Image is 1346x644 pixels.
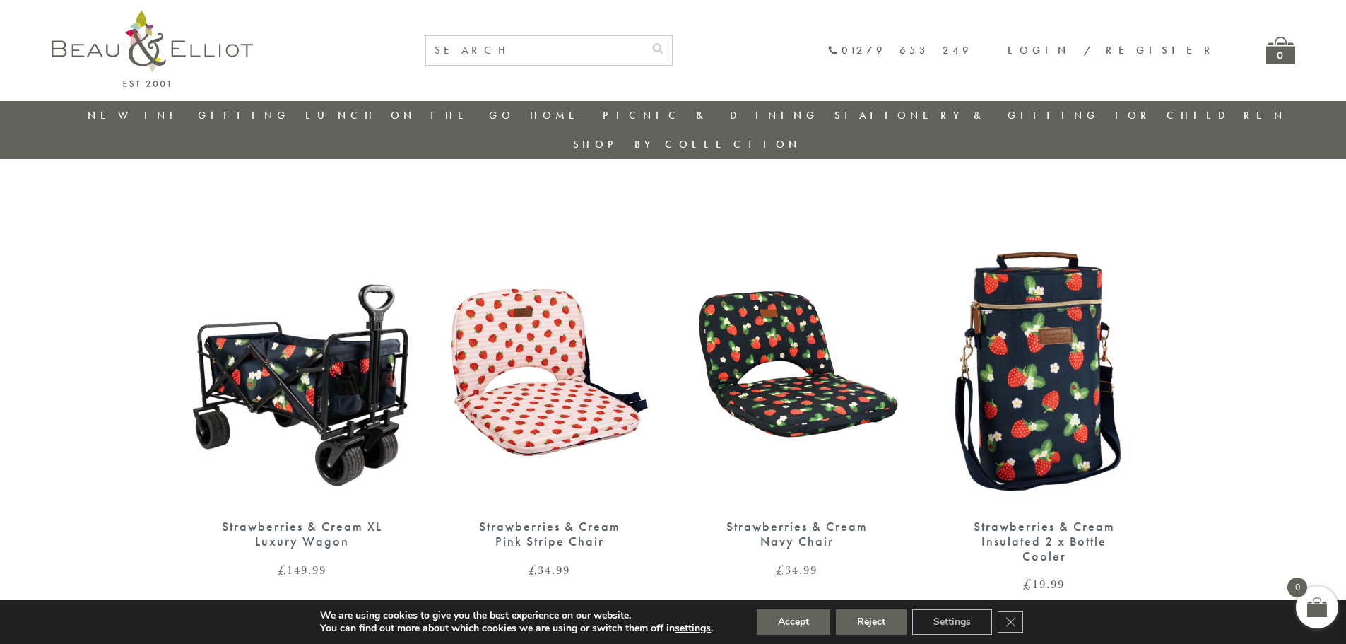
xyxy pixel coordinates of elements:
[776,561,817,578] bdi: 34.99
[52,11,253,87] img: logo
[757,609,830,635] button: Accept
[88,108,182,122] a: New in!
[1287,578,1307,597] span: 0
[193,223,412,576] a: Strawberries & Cream XL Luxury Wagon Strawberries & Cream XL Luxury Wagon £149.99
[278,561,287,578] span: £
[1008,43,1217,57] a: Login / Register
[198,108,290,122] a: Gifting
[836,609,907,635] button: Reject
[278,561,326,578] bdi: 149.99
[675,622,711,635] button: settings
[687,223,907,576] a: Strawberries & Cream Navy Chair Strawberries & Cream Navy Chair £34.99
[426,36,644,65] input: SEARCH
[603,108,819,122] a: Picnic & Dining
[1115,108,1287,122] a: For Children
[465,520,634,549] div: Strawberries & Cream Pink Stripe Chair
[834,108,1099,122] a: Stationery & Gifting
[998,611,1023,633] button: Close GDPR Cookie Banner
[573,137,801,151] a: Shop by collection
[1023,575,1065,592] bdi: 19.99
[1023,575,1032,592] span: £
[935,223,1154,590] a: Strawberries & Cream Insulated 2 x Bottle Cooler Strawberries & Cream Insulated 2 x Bottle Cooler...
[687,223,907,505] img: Strawberries & Cream Navy Chair
[305,108,514,122] a: Lunch On The Go
[912,609,992,635] button: Settings
[320,609,713,622] p: We are using cookies to give you the best experience on our website.
[712,520,882,549] div: Strawberries & Cream Navy Chair
[218,520,387,549] div: Strawberries & Cream XL Luxury Wagon
[960,520,1129,563] div: Strawberries & Cream Insulated 2 x Bottle Cooler
[776,561,785,578] span: £
[935,223,1154,505] img: Strawberries & Cream Insulated 2 x Bottle Cooler
[440,223,659,505] img: Strawberries & Cream Pink Stripe Chair
[529,561,570,578] bdi: 34.99
[1266,37,1295,64] a: 0
[530,108,586,122] a: Home
[529,561,538,578] span: £
[440,223,659,576] a: Strawberries & Cream Pink Stripe Chair Strawberries & Cream Pink Stripe Chair £34.99
[320,622,713,635] p: You can find out more about which cookies we are using or switch them off in .
[193,223,412,505] img: Strawberries & Cream XL Luxury Wagon
[827,45,972,57] a: 01279 653 249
